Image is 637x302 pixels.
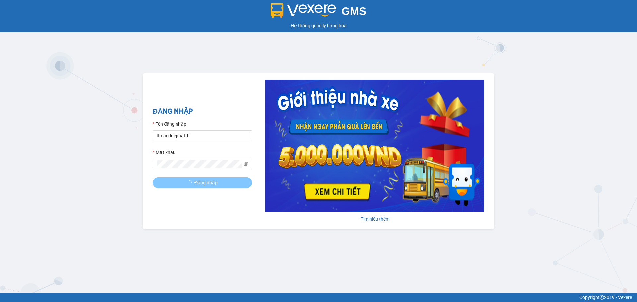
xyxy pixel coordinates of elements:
[244,162,248,166] span: eye-invisible
[5,294,632,301] div: Copyright 2019 - Vexere
[187,180,194,185] span: loading
[600,295,604,300] span: copyright
[2,22,635,29] div: Hệ thống quản lý hàng hóa
[265,215,484,223] div: Tìm hiểu thêm
[153,120,186,128] label: Tên đăng nhập
[265,80,484,212] img: banner-0
[194,179,218,186] span: Đăng nhập
[153,106,252,117] h2: ĐĂNG NHẬP
[271,3,336,18] img: logo 2
[271,10,367,15] a: GMS
[153,149,176,156] label: Mật khẩu
[153,130,252,141] input: Tên đăng nhập
[153,177,252,188] button: Đăng nhập
[341,5,366,17] span: GMS
[157,160,242,168] input: Mật khẩu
